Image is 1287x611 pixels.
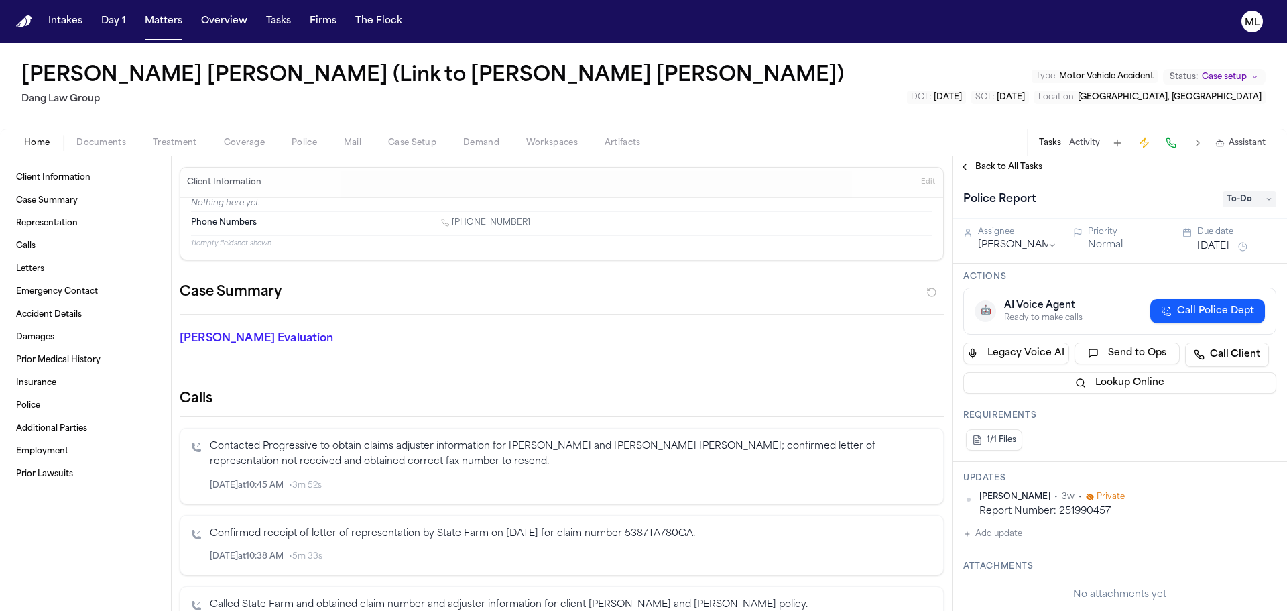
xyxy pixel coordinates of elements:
button: Tasks [1039,137,1061,148]
a: The Flock [350,9,408,34]
button: Activity [1069,137,1100,148]
span: Workspaces [526,137,578,148]
a: Insurance [11,372,160,394]
a: Case Summary [11,190,160,211]
p: Confirmed receipt of letter of representation by State Farm on [DATE] for claim number 5387TA780GA. [210,526,932,542]
button: Send to Ops [1075,343,1180,364]
a: Letters [11,258,160,280]
span: • [1054,492,1058,502]
button: Edit Type: Motor Vehicle Accident [1032,70,1158,83]
h3: Updates [963,473,1276,484]
a: Call Client [1185,343,1269,367]
span: • 3m 52s [289,480,322,491]
div: Ready to make calls [1004,313,1083,323]
button: [DATE] [1197,240,1229,254]
a: Firms [304,9,342,34]
a: Prior Lawsuits [11,463,160,485]
span: Status: [1170,72,1198,82]
a: Employment [11,441,160,462]
span: Documents [76,137,126,148]
span: [DATE] [934,93,962,101]
span: Case setup [1202,72,1247,82]
span: [DATE] at 10:45 AM [210,480,284,491]
h3: Requirements [963,410,1276,421]
h3: Client Information [184,177,264,188]
span: 3w [1062,492,1075,502]
a: Police [11,395,160,416]
div: Due date [1197,227,1276,237]
div: No attachments yet [963,588,1276,602]
span: Call Police Dept [1177,304,1254,318]
button: Intakes [43,9,88,34]
span: 1/1 Files [987,435,1016,445]
p: Nothing here yet. [191,198,932,211]
a: Client Information [11,167,160,188]
h3: Attachments [963,561,1276,572]
span: [GEOGRAPHIC_DATA], [GEOGRAPHIC_DATA] [1078,93,1262,101]
p: Contacted Progressive to obtain claims adjuster information for [PERSON_NAME] and [PERSON_NAME] [... [210,439,932,470]
button: Edit SOL: 2027-07-18 [971,91,1029,104]
span: Police [292,137,317,148]
span: Mail [344,137,361,148]
a: Emergency Contact [11,281,160,302]
h2: Dang Law Group [21,91,849,107]
span: Private [1097,492,1125,502]
span: [PERSON_NAME] [979,492,1050,502]
span: SOL : [975,93,995,101]
span: • [1079,492,1082,502]
span: • 5m 33s [289,551,322,562]
button: Change status from Case setup [1163,69,1266,85]
button: Create Immediate Task [1135,133,1154,152]
button: Add Task [1108,133,1127,152]
a: Calls [11,235,160,257]
a: Prior Medical History [11,349,160,371]
h1: Police Report [958,188,1042,210]
button: Back to All Tasks [953,162,1049,172]
h3: Actions [963,272,1276,282]
button: Edit DOL: 2025-07-18 [907,91,966,104]
button: Day 1 [96,9,131,34]
span: Coverage [224,137,265,148]
span: To-Do [1223,191,1276,207]
button: Lookup Online [963,372,1276,394]
a: Accident Details [11,304,160,325]
h2: Calls [180,390,944,408]
button: Assistant [1215,137,1266,148]
a: Tasks [261,9,296,34]
span: Motor Vehicle Accident [1059,72,1154,80]
img: Finch Logo [16,15,32,28]
span: 🤖 [980,304,991,318]
p: [PERSON_NAME] Evaluation [180,331,424,347]
span: DOL : [911,93,932,101]
a: Representation [11,213,160,234]
a: Damages [11,327,160,348]
button: 1/1 Files [966,429,1022,451]
span: Demand [463,137,499,148]
span: Edit [921,178,935,187]
span: Assistant [1229,137,1266,148]
button: Matters [139,9,188,34]
span: Location : [1038,93,1076,101]
button: Normal [1088,239,1123,252]
span: Phone Numbers [191,217,257,228]
a: Home [16,15,32,28]
span: Case Setup [388,137,436,148]
h2: Case Summary [180,282,282,303]
span: Treatment [153,137,197,148]
h1: [PERSON_NAME] [PERSON_NAME] (Link to [PERSON_NAME] [PERSON_NAME]) [21,64,844,89]
div: Assignee [978,227,1057,237]
button: Edit matter name [21,64,844,89]
button: Edit Location: Manor, TX [1034,91,1266,104]
p: 11 empty fields not shown. [191,239,932,249]
span: [DATE] [997,93,1025,101]
span: Back to All Tasks [975,162,1042,172]
div: AI Voice Agent [1004,299,1083,313]
button: Overview [196,9,253,34]
span: [DATE] at 10:38 AM [210,551,284,562]
button: Add update [963,526,1022,542]
button: Snooze task [1235,239,1251,255]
